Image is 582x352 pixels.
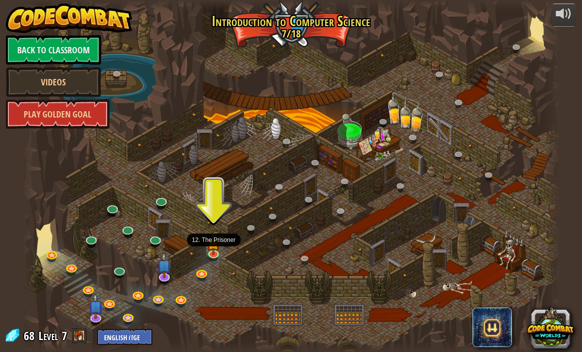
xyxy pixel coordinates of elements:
[6,99,109,129] a: Play Golden Goal
[157,252,172,278] img: level-banner-unstarted-subscriber.png
[62,328,67,344] span: 7
[38,328,58,344] span: Level
[88,293,103,319] img: level-banner-unstarted-subscriber.png
[6,3,132,33] img: CodeCombat - Learn how to code by playing a game
[24,328,37,344] span: 68
[551,3,576,27] button: Adjust volume
[6,35,101,65] a: Back to Classroom
[207,232,220,255] img: level-banner-started.png
[6,67,101,97] a: Videos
